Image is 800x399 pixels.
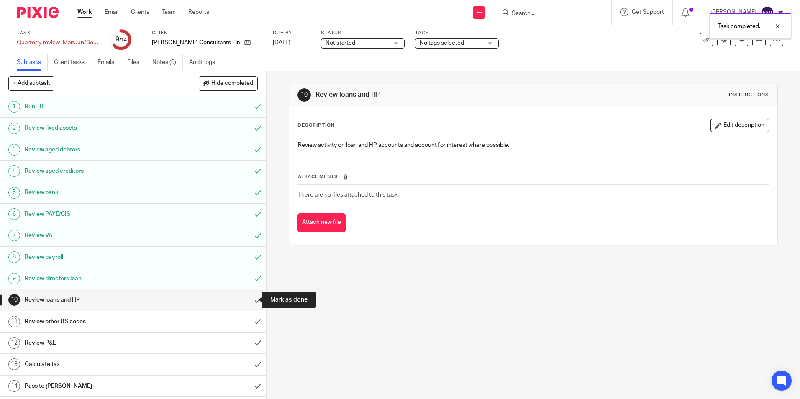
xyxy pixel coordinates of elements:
a: Reports [188,8,209,16]
div: 4 [8,165,20,177]
img: svg%3E [761,6,774,19]
p: Review activity on loan and HP accounts and account for interest where possible. [298,141,768,149]
span: Attachments [298,174,338,179]
a: Emails [97,54,121,71]
h1: Review loans and HP [25,294,169,306]
h1: Review bank [25,186,169,199]
h1: Review PAYE/CIS [25,208,169,220]
h1: Review payroll [25,251,169,263]
div: 14 [8,380,20,392]
label: Client [152,30,262,36]
div: 7 [8,230,20,241]
div: 9 [8,273,20,284]
span: Hide completed [211,80,253,87]
div: 8 [8,251,20,263]
h1: Review directors loan [25,272,169,285]
h1: Review aged creditors [25,165,169,177]
img: Pixie [17,7,59,18]
div: 1 [8,101,20,113]
button: Edit description [710,119,769,132]
div: 10 [8,294,20,306]
label: Task [17,30,100,36]
div: 10 [297,88,311,102]
span: No tags selected [420,40,464,46]
small: /14 [119,38,127,42]
button: Hide completed [199,76,258,90]
div: 6 [8,208,20,220]
p: Description [297,122,335,129]
p: Task completed. [718,22,760,31]
div: Instructions [729,92,769,98]
h1: Review loans and HP [315,90,551,99]
a: Clients [131,8,149,16]
div: 5 [8,187,20,199]
a: Work [77,8,92,16]
h1: Review other BS codes [25,315,169,328]
div: Quarterly review (Mar/Jun/Sep/Dec Year end) [17,38,100,47]
label: Status [321,30,405,36]
span: [DATE] [273,40,290,46]
h1: Review VAT [25,229,169,242]
a: Notes (0) [152,54,183,71]
div: 12 [8,337,20,349]
h1: Pass to [PERSON_NAME] [25,380,169,392]
div: 13 [8,358,20,370]
span: There are no files attached to this task. [298,192,399,198]
label: Due by [273,30,310,36]
h1: Calculate tax [25,358,169,371]
div: 3 [8,144,20,156]
a: Email [105,8,118,16]
span: Not started [326,40,355,46]
button: Attach new file [297,213,346,232]
div: 2 [8,123,20,134]
div: 11 [8,316,20,327]
a: Audit logs [189,54,221,71]
a: Subtasks [17,54,48,71]
h1: Review aged debtors [25,143,169,156]
a: Team [162,8,176,16]
h1: Run TB [25,100,169,113]
h1: Review P&L [25,337,169,349]
a: Client tasks [54,54,91,71]
p: [PERSON_NAME] Consultants Limited [152,38,240,47]
a: Files [127,54,146,71]
button: + Add subtask [8,76,54,90]
h1: Review fixed assets [25,122,169,134]
div: 9 [115,35,127,44]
